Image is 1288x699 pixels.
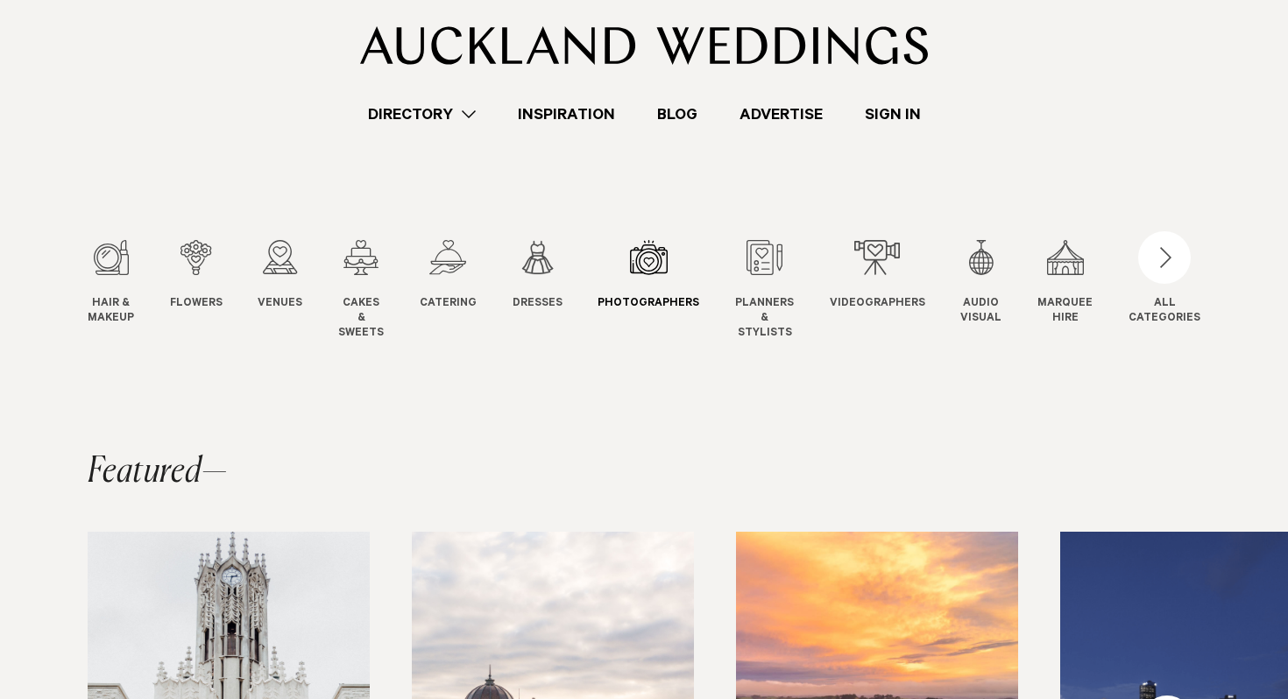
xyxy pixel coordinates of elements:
[88,240,134,327] a: Hair & Makeup
[360,26,929,65] img: Auckland Weddings Logo
[735,297,794,341] span: Planners & Stylists
[1037,297,1093,327] span: Marquee Hire
[1129,240,1200,322] button: ALLCATEGORIES
[513,240,598,341] swiper-slide: 6 / 12
[88,240,169,341] swiper-slide: 1 / 12
[598,297,699,312] span: Photographers
[718,102,844,126] a: Advertise
[1037,240,1093,327] a: Marquee Hire
[338,297,384,341] span: Cakes & Sweets
[830,240,960,341] swiper-slide: 9 / 12
[844,102,942,126] a: Sign In
[960,240,1037,341] swiper-slide: 10 / 12
[1037,240,1128,341] swiper-slide: 11 / 12
[338,240,384,341] a: Cakes & Sweets
[347,102,497,126] a: Directory
[88,455,228,490] h2: Featured
[170,297,223,312] span: Flowers
[338,240,419,341] swiper-slide: 4 / 12
[258,240,337,341] swiper-slide: 3 / 12
[830,240,925,312] a: Videographers
[497,102,636,126] a: Inspiration
[420,240,512,341] swiper-slide: 5 / 12
[830,297,925,312] span: Videographers
[960,297,1001,327] span: Audio Visual
[420,240,477,312] a: Catering
[170,240,258,341] swiper-slide: 2 / 12
[735,240,829,341] swiper-slide: 8 / 12
[735,240,794,341] a: Planners & Stylists
[636,102,718,126] a: Blog
[513,297,563,312] span: Dresses
[598,240,734,341] swiper-slide: 7 / 12
[420,297,477,312] span: Catering
[258,240,302,312] a: Venues
[1129,297,1200,327] div: ALL CATEGORIES
[513,240,563,312] a: Dresses
[88,297,134,327] span: Hair & Makeup
[258,297,302,312] span: Venues
[598,240,699,312] a: Photographers
[960,240,1001,327] a: Audio Visual
[170,240,223,312] a: Flowers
